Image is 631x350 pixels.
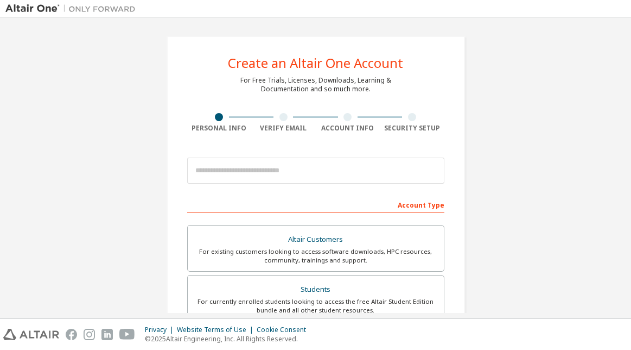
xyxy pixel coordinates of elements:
div: Privacy [145,326,177,334]
div: Website Terms of Use [177,326,257,334]
img: instagram.svg [84,329,95,340]
p: © 2025 Altair Engineering, Inc. All Rights Reserved. [145,334,313,343]
div: Verify Email [251,124,316,133]
div: Account Type [187,196,444,213]
div: Personal Info [187,124,252,133]
div: Students [194,282,437,297]
div: Create an Altair One Account [228,57,403,70]
div: For existing customers looking to access software downloads, HPC resources, community, trainings ... [194,247,437,265]
img: youtube.svg [119,329,135,340]
div: Account Info [316,124,380,133]
div: Security Setup [380,124,444,133]
img: Altair One [5,3,141,14]
img: facebook.svg [66,329,77,340]
img: linkedin.svg [101,329,113,340]
div: For currently enrolled students looking to access the free Altair Student Edition bundle and all ... [194,297,437,315]
img: altair_logo.svg [3,329,59,340]
div: Altair Customers [194,232,437,247]
div: For Free Trials, Licenses, Downloads, Learning & Documentation and so much more. [240,76,391,93]
div: Cookie Consent [257,326,313,334]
